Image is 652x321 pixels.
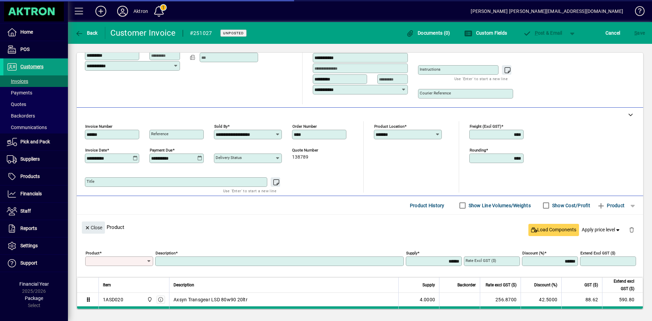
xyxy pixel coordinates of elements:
[85,124,112,129] mat-label: Invoice number
[156,251,176,255] mat-label: Description
[292,155,308,160] span: 138789
[457,281,476,289] span: Backorder
[174,296,248,303] span: Axsyn Transgear LSD 80w90 20ltr
[528,224,579,236] button: Load Components
[634,30,637,36] span: S
[7,113,35,119] span: Backorders
[133,6,148,17] div: Aktron
[20,174,40,179] span: Products
[466,258,496,263] mat-label: Rate excl GST ($)
[3,87,68,99] a: Payments
[630,1,644,23] a: Knowledge Base
[523,30,562,36] span: ost & Email
[86,251,99,255] mat-label: Product
[77,215,643,239] div: Product
[406,251,417,255] mat-label: Supply
[531,226,576,233] span: Load Components
[20,29,33,35] span: Home
[7,78,28,84] span: Invoices
[20,226,37,231] span: Reports
[20,139,50,144] span: Pick and Pack
[634,28,645,38] span: ave
[470,124,501,129] mat-label: Freight (excl GST)
[3,203,68,220] a: Staff
[623,227,640,233] app-page-header-button: Delete
[19,281,49,287] span: Financial Year
[3,110,68,122] a: Backorders
[484,296,517,303] div: 256.8700
[151,131,168,136] mat-label: Reference
[3,133,68,150] a: Pick and Pack
[422,281,435,289] span: Supply
[103,296,123,303] div: 1ASD020
[374,124,404,129] mat-label: Product location
[292,148,333,153] span: Quote number
[110,28,176,38] div: Customer Invoice
[20,47,30,52] span: POS
[522,251,544,255] mat-label: Discount (%)
[292,124,317,129] mat-label: Order number
[535,30,538,36] span: P
[597,200,624,211] span: Product
[68,27,105,39] app-page-header-button: Back
[20,260,37,266] span: Support
[471,6,623,17] div: [PERSON_NAME] [PERSON_NAME][EMAIL_ADDRESS][DOMAIN_NAME]
[486,281,517,289] span: Rate excl GST ($)
[579,224,624,236] button: Apply price level
[7,90,32,95] span: Payments
[85,148,107,153] mat-label: Invoice date
[216,155,242,160] mat-label: Delivery status
[3,237,68,254] a: Settings
[3,41,68,58] a: POS
[73,27,99,39] button: Back
[406,30,450,36] span: Documents (0)
[80,224,107,230] app-page-header-button: Close
[190,28,212,39] div: #251027
[3,24,68,41] a: Home
[87,179,94,184] mat-label: Title
[582,226,621,233] span: Apply price level
[90,5,112,17] button: Add
[20,208,31,214] span: Staff
[594,199,628,212] button: Product
[521,293,561,306] td: 42.5000
[404,27,452,39] button: Documents (0)
[463,27,509,39] button: Custom Fields
[3,151,68,168] a: Suppliers
[420,91,451,95] mat-label: Courier Reference
[584,281,598,289] span: GST ($)
[454,75,508,83] mat-hint: Use 'Enter' to start a new line
[3,168,68,185] a: Products
[561,293,602,306] td: 88.62
[3,99,68,110] a: Quotes
[85,222,102,233] span: Close
[3,122,68,133] a: Communications
[464,30,507,36] span: Custom Fields
[410,200,445,211] span: Product History
[82,221,105,234] button: Close
[623,221,640,238] button: Delete
[150,148,173,153] mat-label: Payment due
[551,202,590,209] label: Show Cost/Profit
[407,199,447,212] button: Product History
[521,306,561,320] td: 0.0000
[20,191,42,196] span: Financials
[20,64,43,69] span: Customers
[467,202,531,209] label: Show Line Volumes/Weights
[3,75,68,87] a: Invoices
[214,124,228,129] mat-label: Sold by
[606,278,634,292] span: Extend excl GST ($)
[20,156,40,162] span: Suppliers
[223,187,276,195] mat-hint: Use 'Enter' to start a new line
[534,281,557,289] span: Discount (%)
[75,30,98,36] span: Back
[7,102,26,107] span: Quotes
[604,27,622,39] button: Cancel
[420,67,440,72] mat-label: Instructions
[3,255,68,272] a: Support
[470,148,486,153] mat-label: Rounding
[112,5,133,17] button: Profile
[520,27,566,39] button: Post & Email
[420,296,435,303] span: 4.0000
[605,28,620,38] span: Cancel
